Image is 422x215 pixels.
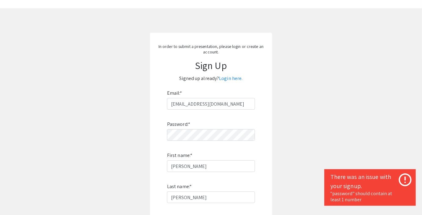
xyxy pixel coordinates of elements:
div: There was an issue with your signup. [330,172,410,191]
p: Signed up already? [156,74,266,83]
label: Last name: [167,182,192,191]
p: In order to submit a presentation, please login or create an account. [156,44,266,55]
a: Login here. [219,75,242,82]
label: Email: [167,88,182,98]
h1: Sign Up [156,60,266,71]
label: First name: [167,151,192,160]
div: "password" should contain at least 1 number [330,191,410,203]
label: Password: [167,119,190,129]
iframe: Chat [5,188,26,210]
